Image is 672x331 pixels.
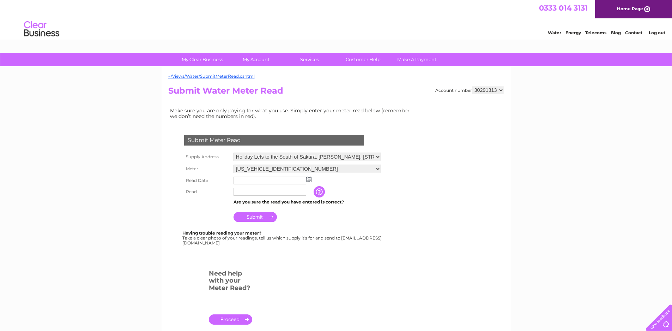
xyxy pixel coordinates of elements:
[548,30,561,35] a: Water
[182,231,383,245] div: Take a clear photo of your readings, tell us which supply it's for and send to [EMAIL_ADDRESS][DO...
[306,177,311,182] img: ...
[227,53,285,66] a: My Account
[388,53,446,66] a: Make A Payment
[173,53,231,66] a: My Clear Business
[625,30,642,35] a: Contact
[209,268,252,295] h3: Need help with your Meter Read?
[182,175,232,186] th: Read Date
[168,73,255,79] a: ~/Views/Water/SubmitMeterRead.cshtml
[314,186,326,197] input: Information
[182,230,261,236] b: Having trouble reading your meter?
[168,86,504,99] h2: Submit Water Meter Read
[232,197,383,207] td: Are you sure the read you have entered is correct?
[182,163,232,175] th: Meter
[209,314,252,325] a: .
[435,86,504,94] div: Account number
[649,30,665,35] a: Log out
[539,4,588,12] a: 0333 014 3131
[168,106,415,121] td: Make sure you are only paying for what you use. Simply enter your meter read below (remember we d...
[334,53,392,66] a: Customer Help
[170,4,503,34] div: Clear Business is a trading name of Verastar Limited (registered in [GEOGRAPHIC_DATA] No. 3667643...
[280,53,339,66] a: Services
[182,186,232,197] th: Read
[585,30,606,35] a: Telecoms
[234,212,277,222] input: Submit
[565,30,581,35] a: Energy
[24,18,60,40] img: logo.png
[182,151,232,163] th: Supply Address
[611,30,621,35] a: Blog
[184,135,364,146] div: Submit Meter Read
